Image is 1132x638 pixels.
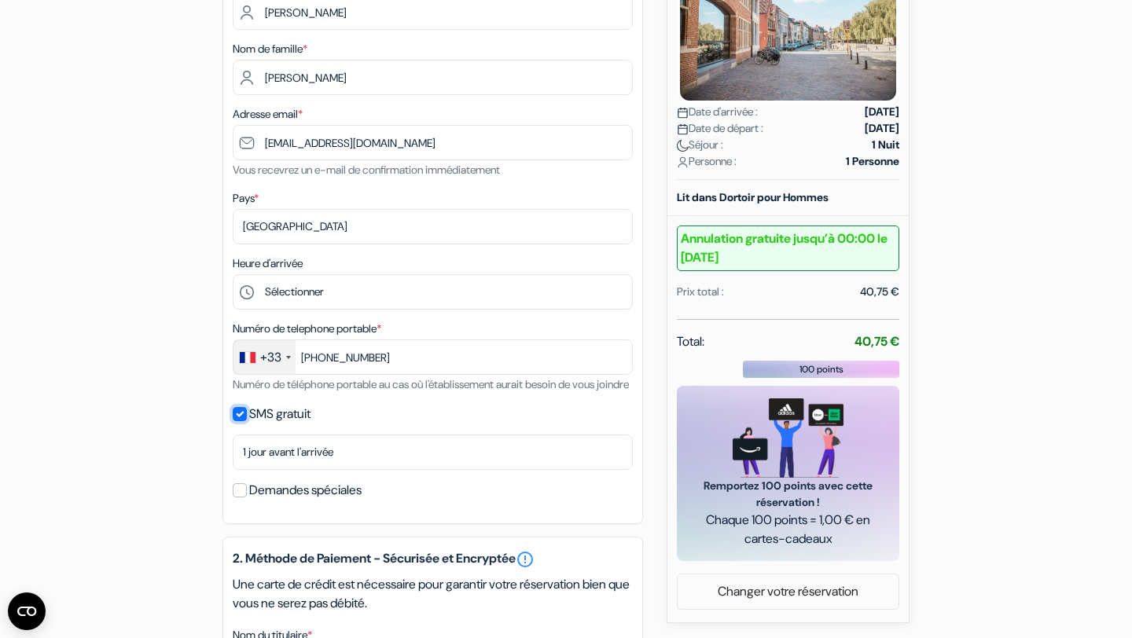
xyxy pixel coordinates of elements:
[260,348,281,367] div: +33
[233,575,633,613] p: Une carte de crédit est nécessaire pour garantir votre réservation bien que vous ne serez pas déb...
[233,163,500,177] small: Vous recevrez un e-mail de confirmation immédiatement
[516,550,535,569] a: error_outline
[855,333,899,350] strong: 40,75 €
[233,321,381,337] label: Numéro de telephone portable
[677,104,758,120] span: Date d'arrivée :
[677,156,689,168] img: user_icon.svg
[677,137,723,153] span: Séjour :
[233,340,296,374] div: France: +33
[677,107,689,119] img: calendar.svg
[233,255,303,272] label: Heure d'arrivée
[677,120,763,137] span: Date de départ :
[860,284,899,300] div: 40,75 €
[233,377,629,391] small: Numéro de téléphone portable au cas où l'établissement aurait besoin de vous joindre
[696,478,880,511] span: Remportez 100 points avec cette réservation !
[233,339,633,375] input: 6 12 34 56 78
[677,190,829,204] b: Lit dans Dortoir pour Hommes
[677,332,704,351] span: Total:
[872,137,899,153] strong: 1 Nuit
[865,120,899,137] strong: [DATE]
[249,479,362,501] label: Demandes spéciales
[677,153,737,170] span: Personne :
[233,106,303,123] label: Adresse email
[8,592,46,630] button: Ouvrir le widget CMP
[233,550,633,569] h5: 2. Méthode de Paiement - Sécurisée et Encryptée
[865,104,899,120] strong: [DATE]
[233,60,633,95] input: Entrer le nom de famille
[677,225,899,271] b: Annulation gratuite jusqu’à 00:00 le [DATE]
[233,190,259,207] label: Pays
[677,284,724,300] div: Prix total :
[696,511,880,548] span: Chaque 100 points = 1,00 € en cartes-cadeaux
[733,398,843,478] img: gift_card_hero_new.png
[846,153,899,170] strong: 1 Personne
[799,362,843,376] span: 100 points
[249,403,311,425] label: SMS gratuit
[677,123,689,135] img: calendar.svg
[233,41,307,57] label: Nom de famille
[677,140,689,152] img: moon.svg
[233,125,633,160] input: Entrer adresse e-mail
[678,577,899,607] a: Changer votre réservation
